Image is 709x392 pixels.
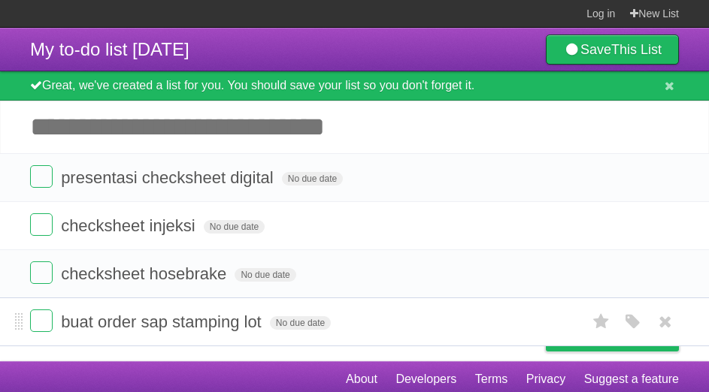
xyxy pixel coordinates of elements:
[204,220,265,234] span: No due date
[282,172,343,185] span: No due date
[587,309,616,334] label: Star task
[577,324,671,351] span: Buy me a coffee
[270,316,331,330] span: No due date
[30,309,53,332] label: Done
[30,165,53,188] label: Done
[235,268,295,282] span: No due date
[61,168,277,187] span: presentasi checksheet digital
[30,261,53,284] label: Done
[30,213,53,236] label: Done
[30,39,189,59] span: My to-do list [DATE]
[61,216,199,235] span: checksheet injeksi
[61,264,230,283] span: checksheet hosebrake
[61,312,265,331] span: buat order sap stamping lot
[611,42,662,57] b: This List
[546,35,679,65] a: SaveThis List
